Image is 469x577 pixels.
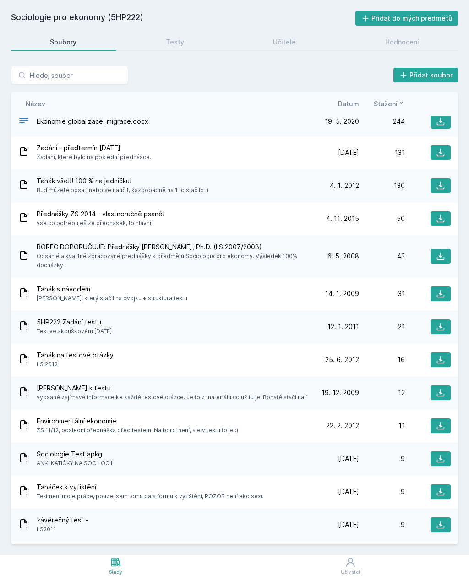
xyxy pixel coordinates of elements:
[37,393,308,402] span: vypsané zajímavé informace ke každé testové otázce. Je to z materiálu co už tu je. Bohatě stačí na 1
[37,242,310,252] span: BOREC DOPORUČUJE: Přednášky [PERSON_NAME], Ph.D. (LS 2007/2008)
[385,38,419,47] div: Hodnocení
[338,520,359,529] span: [DATE]
[37,459,114,468] span: ANKI KATIČKY NA SOCILOGIII
[26,99,45,109] button: Název
[338,148,359,157] span: [DATE]
[273,38,296,47] div: Učitelé
[11,11,355,26] h2: Sociologie pro ekonomy (5HP222)
[37,186,208,195] span: Buď můžete opsat, nebo se naučit, každopádně na 1 to stačilo :)
[346,33,458,51] a: Hodnocení
[359,520,405,529] div: 9
[325,117,359,126] span: 19. 5. 2020
[327,252,359,261] span: 6. 5. 2008
[37,117,148,126] span: Ekonomie globalizace, migrace.docx
[37,143,151,153] span: Zadání - předtermín [DATE]
[374,99,398,109] span: Stažení
[359,454,405,463] div: 9
[37,384,308,393] span: [PERSON_NAME] k testu
[37,252,310,270] span: Obsáhlé a kvalitně zpracované přednášky k předmětu Sociologie pro ekonomy. Výsledek 100% docházky.
[37,176,208,186] span: Tahák vše!!! 100 % na jedničku!
[326,421,359,430] span: 22. 2. 2012
[393,68,458,82] button: Přidat soubor
[37,153,151,162] span: Zadání, které bylo na poslední přednášce.
[325,355,359,364] span: 25. 6. 2012
[37,492,264,501] span: Text není moje práce, pouze jsem tomu dala formu k vytištění, POZOR není eko sexu
[11,66,128,84] input: Hledej soubor
[359,214,405,223] div: 50
[37,294,187,303] span: [PERSON_NAME], který stačil na dvojku + struktura testu
[18,115,29,128] div: DOCX
[359,181,405,190] div: 130
[338,454,359,463] span: [DATE]
[37,483,264,492] span: Taháček k vytištění
[37,219,164,228] span: vše co potřebuješ ze přednášek, to hlavní!!
[322,388,359,397] span: 19. 12. 2009
[37,417,238,426] span: Environmentální ekonomie
[330,181,359,190] span: 4. 1. 2012
[359,322,405,331] div: 21
[355,11,458,26] button: Přidat do mých předmětů
[359,421,405,430] div: 11
[374,99,405,109] button: Stažení
[359,487,405,496] div: 9
[37,351,114,360] span: Tahák na testové otázky
[37,516,88,525] span: závěrečný test -
[50,38,76,47] div: Soubory
[341,569,360,576] div: Uživatel
[37,426,238,435] span: ZS 11/12, poslední přednáška před testem. Na borci není, ale v testu to je :)
[359,148,405,157] div: 131
[166,38,184,47] div: Testy
[37,360,114,369] span: LS 2012
[37,525,88,534] span: LS2011
[359,289,405,298] div: 31
[234,33,335,51] a: Učitelé
[338,487,359,496] span: [DATE]
[109,569,122,576] div: Study
[37,318,112,327] span: 5HP222 Zadání testu
[11,33,116,51] a: Soubory
[359,388,405,397] div: 12
[37,450,114,459] span: Sociologie Test.apkg
[359,252,405,261] div: 43
[359,355,405,364] div: 16
[326,214,359,223] span: 4. 11. 2015
[359,117,405,126] div: 244
[37,327,112,336] span: Test ve zkouškovém [DATE]
[37,209,164,219] span: Přednášky ZS 2014 - vlastnoručně psané!
[327,322,359,331] span: 12. 1. 2011
[37,285,187,294] span: Tahák s návodem
[338,99,359,109] button: Datum
[127,33,224,51] a: Testy
[325,289,359,298] span: 14. 1. 2009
